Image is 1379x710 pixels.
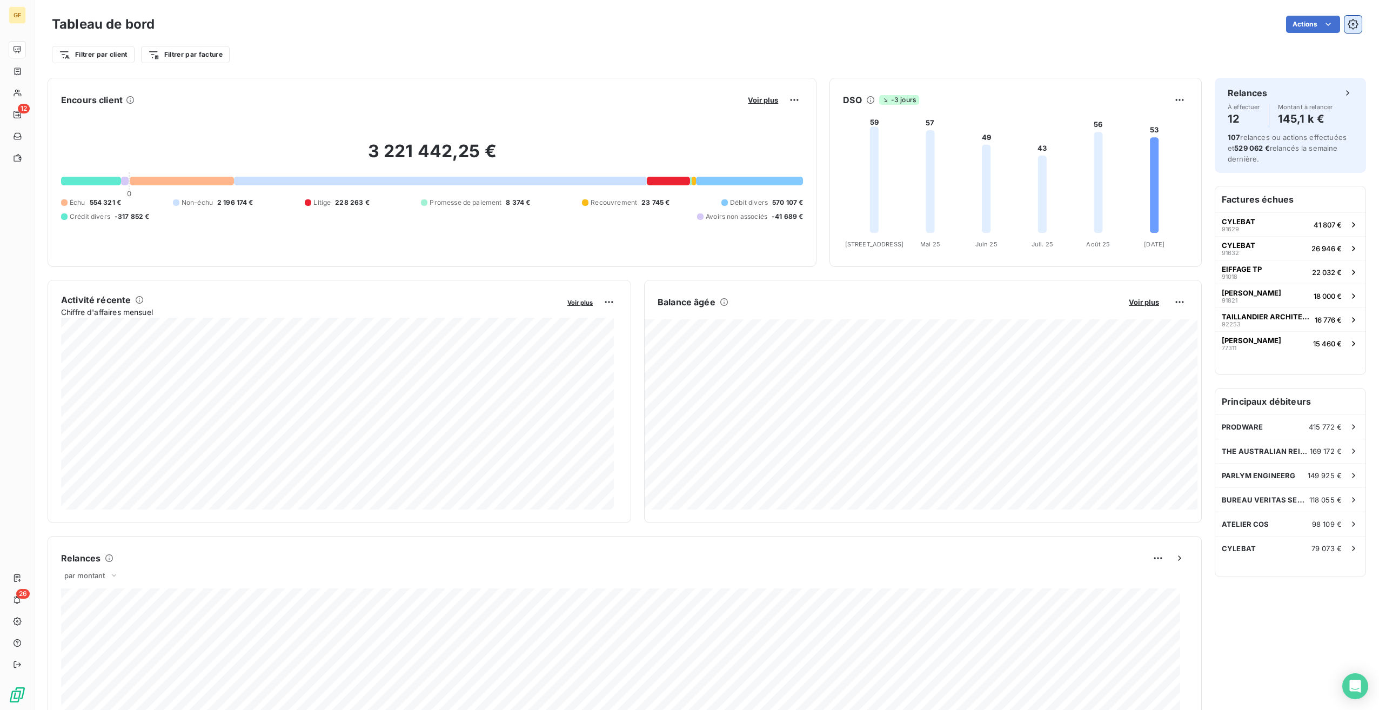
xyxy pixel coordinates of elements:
[920,240,940,248] tspan: Mai 25
[591,198,637,207] span: Recouvrement
[1315,316,1342,324] span: 16 776 €
[64,571,105,580] span: par montant
[1234,144,1269,152] span: 529 062 €
[1310,447,1342,456] span: 169 172 €
[1222,423,1263,431] span: PRODWARE
[1309,495,1342,504] span: 118 055 €
[1228,133,1347,163] span: relances ou actions effectuées et relancés la semaine dernière.
[1311,244,1342,253] span: 26 946 €
[61,293,131,306] h6: Activité récente
[1314,292,1342,300] span: 18 000 €
[1215,186,1365,212] h6: Factures échues
[1215,307,1365,331] button: TAILLANDIER ARCHITECTES ASSOCIES9225316 776 €
[217,198,253,207] span: 2 196 174 €
[1222,226,1239,232] span: 91629
[1309,423,1342,431] span: 415 772 €
[658,296,715,309] h6: Balance âgée
[1278,110,1333,128] h4: 145,1 k €
[1222,289,1281,297] span: [PERSON_NAME]
[1313,339,1342,348] span: 15 460 €
[335,198,369,207] span: 228 263 €
[1222,217,1255,226] span: CYLEBAT
[1312,520,1342,528] span: 98 109 €
[706,212,767,222] span: Avoirs non associés
[9,6,26,24] div: GF
[1342,673,1368,699] div: Open Intercom Messenger
[1222,241,1255,250] span: CYLEBAT
[18,104,30,113] span: 12
[1228,104,1260,110] span: À effectuer
[1228,110,1260,128] h4: 12
[1087,240,1110,248] tspan: Août 25
[879,95,919,105] span: -3 jours
[1222,345,1236,351] span: 77311
[61,552,101,565] h6: Relances
[430,198,501,207] span: Promesse de paiement
[1222,544,1256,553] span: CYLEBAT
[745,95,781,105] button: Voir plus
[1215,212,1365,236] button: CYLEBAT9162941 807 €
[52,46,135,63] button: Filtrer par client
[1278,104,1333,110] span: Montant à relancer
[1222,471,1295,480] span: PARLYM ENGINEERG
[1228,133,1240,142] span: 107
[127,189,131,198] span: 0
[506,198,530,207] span: 8 374 €
[1215,331,1365,355] button: [PERSON_NAME]7731115 460 €
[772,198,803,207] span: 570 107 €
[730,198,768,207] span: Débit divers
[1311,544,1342,553] span: 79 073 €
[90,198,121,207] span: 554 321 €
[61,140,803,173] h2: 3 221 442,25 €
[1215,236,1365,260] button: CYLEBAT9163226 946 €
[1215,284,1365,307] button: [PERSON_NAME]9182118 000 €
[1126,297,1162,307] button: Voir plus
[61,93,123,106] h6: Encours client
[1286,16,1340,33] button: Actions
[1222,321,1241,327] span: 92253
[61,306,560,318] span: Chiffre d'affaires mensuel
[1222,495,1309,504] span: BUREAU VERITAS SERVICES [GEOGRAPHIC_DATA]
[1312,268,1342,277] span: 22 032 €
[16,589,30,599] span: 26
[845,240,903,248] tspan: [STREET_ADDRESS]
[313,198,331,207] span: Litige
[1222,336,1281,345] span: [PERSON_NAME]
[1144,240,1165,248] tspan: [DATE]
[182,198,213,207] span: Non-échu
[1032,240,1053,248] tspan: Juil. 25
[1228,86,1267,99] h6: Relances
[843,93,861,106] h6: DSO
[564,297,596,307] button: Voir plus
[1222,447,1310,456] span: THE AUSTRALIAN REINFORCING COMPANY
[1222,520,1269,528] span: ATELIER COS
[9,686,26,704] img: Logo LeanPay
[1222,273,1237,280] span: 91018
[115,212,150,222] span: -317 852 €
[52,15,155,34] h3: Tableau de bord
[748,96,778,104] span: Voir plus
[1129,298,1159,306] span: Voir plus
[1215,260,1365,284] button: EIFFAGE TP9101822 032 €
[1222,312,1310,321] span: TAILLANDIER ARCHITECTES ASSOCIES
[1222,265,1262,273] span: EIFFAGE TP
[641,198,670,207] span: 23 745 €
[975,240,998,248] tspan: Juin 25
[1215,389,1365,414] h6: Principaux débiteurs
[1222,250,1239,256] span: 91632
[70,212,110,222] span: Crédit divers
[70,198,85,207] span: Échu
[567,299,593,306] span: Voir plus
[1314,220,1342,229] span: 41 807 €
[1222,297,1237,304] span: 91821
[772,212,803,222] span: -41 689 €
[1308,471,1342,480] span: 149 925 €
[141,46,230,63] button: Filtrer par facture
